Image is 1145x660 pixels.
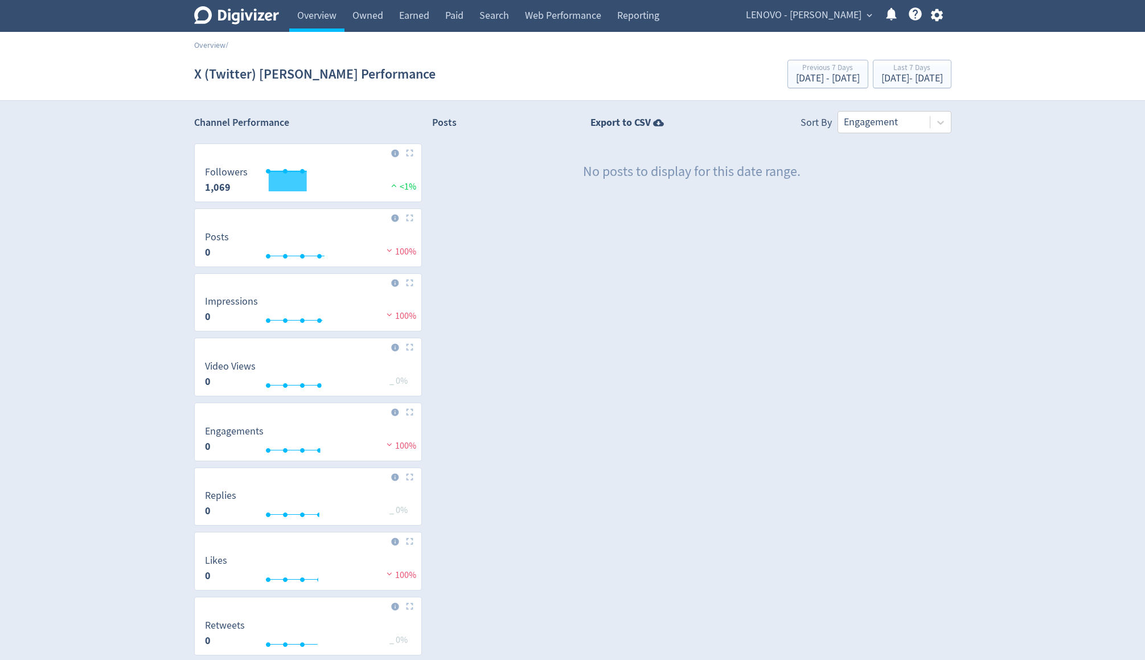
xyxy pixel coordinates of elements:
svg: Posts 0 [199,232,417,262]
img: Placeholder [406,473,413,481]
strong: 0 [205,634,211,647]
img: positive-performance.svg [388,181,400,190]
span: _ 0% [389,375,408,387]
img: Placeholder [406,408,413,416]
img: Placeholder [406,279,413,286]
svg: Followers 1,069 [199,167,417,197]
dt: Replies [205,489,236,502]
div: Previous 7 Days [796,64,860,73]
span: _ 0% [389,634,408,646]
span: 100% [384,440,416,452]
span: 100% [384,310,416,322]
div: [DATE] - [DATE] [881,73,943,84]
svg: Engagements 0 [199,426,417,456]
span: / [225,40,228,50]
strong: Export to CSV [590,116,651,130]
dt: Impressions [205,295,258,308]
span: _ 0% [389,505,408,516]
svg: Retweets 0 [199,620,417,650]
dt: Posts [205,231,229,244]
strong: 0 [205,569,211,583]
dt: Engagements [205,425,264,438]
strong: 0 [205,440,211,453]
h2: Posts [432,116,457,133]
strong: 0 [205,375,211,388]
span: 100% [384,246,416,257]
dt: Retweets [205,619,245,632]
img: negative-performance.svg [384,246,395,255]
img: Placeholder [406,214,413,222]
h2: Channel Performance [194,116,422,130]
dt: Video Views [205,360,256,373]
dt: Followers [205,166,248,179]
img: Placeholder [406,602,413,610]
strong: 0 [205,245,211,259]
strong: 1,069 [205,181,231,194]
span: expand_more [864,10,875,21]
svg: Video Views 0 [199,361,417,391]
img: Placeholder [406,343,413,351]
svg: Likes 0 [199,555,417,585]
button: LENOVO - [PERSON_NAME] [742,6,875,24]
a: Overview [194,40,225,50]
span: LENOVO - [PERSON_NAME] [746,6,861,24]
div: [DATE] - [DATE] [796,73,860,84]
h1: X (Twitter) [PERSON_NAME] Performance [194,56,436,92]
img: negative-performance.svg [384,569,395,578]
img: negative-performance.svg [384,440,395,449]
span: <1% [388,181,416,192]
p: No posts to display for this date range. [583,162,801,182]
img: negative-performance.svg [384,310,395,319]
button: Last 7 Days[DATE]- [DATE] [873,60,951,88]
strong: 0 [205,504,211,518]
img: Placeholder [406,149,413,157]
strong: 0 [205,310,211,323]
button: Previous 7 Days[DATE] - [DATE] [787,60,868,88]
div: Sort By [801,116,832,133]
dt: Likes [205,554,227,567]
img: Placeholder [406,538,413,545]
svg: Impressions 0 [199,296,417,326]
svg: Replies 0 [199,490,417,520]
div: Last 7 Days [881,64,943,73]
span: 100% [384,569,416,581]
